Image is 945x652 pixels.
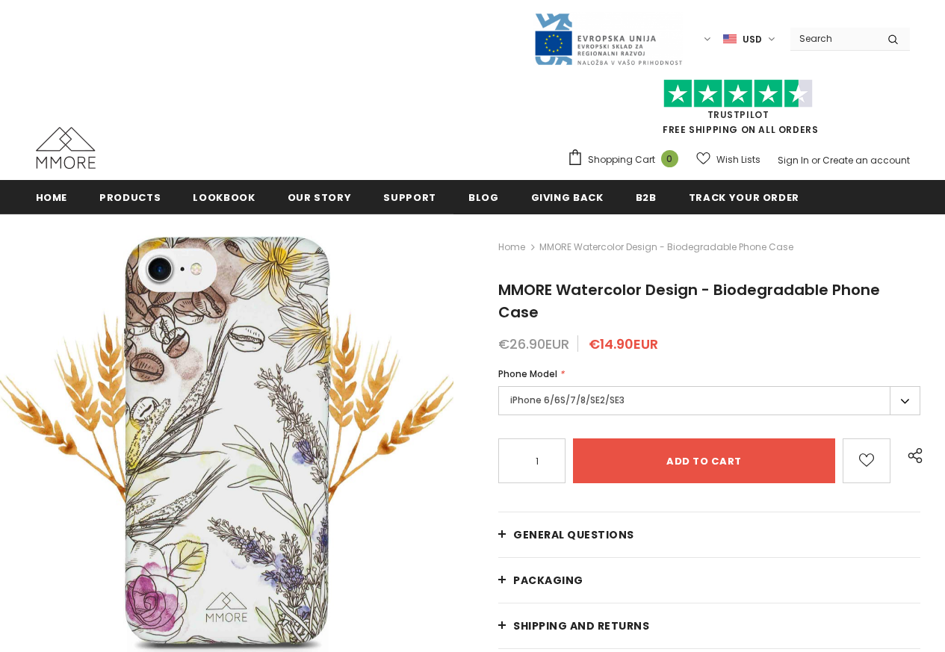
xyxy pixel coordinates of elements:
span: MMORE Watercolor Design - Biodegradable Phone Case [539,238,793,256]
span: Giving back [531,190,604,205]
a: General Questions [498,512,920,557]
a: Lookbook [193,180,255,214]
a: Our Story [288,180,352,214]
span: support [383,190,436,205]
a: Create an account [822,154,910,167]
span: Shopping Cart [588,152,655,167]
a: Home [498,238,525,256]
span: USD [743,32,762,47]
img: Trust Pilot Stars [663,79,813,108]
span: Phone Model [498,367,557,380]
label: iPhone 6/6S/7/8/SE2/SE3 [498,386,920,415]
a: Track your order [689,180,799,214]
span: Shipping and returns [513,618,649,633]
a: Giving back [531,180,604,214]
a: Wish Lists [696,146,760,173]
a: PACKAGING [498,558,920,603]
a: Shipping and returns [498,603,920,648]
a: support [383,180,436,214]
img: Javni Razpis [533,12,683,66]
a: Javni Razpis [533,32,683,45]
span: FREE SHIPPING ON ALL ORDERS [567,86,910,136]
a: Products [99,180,161,214]
span: PACKAGING [513,573,583,588]
span: Our Story [288,190,352,205]
span: or [811,154,820,167]
span: Wish Lists [716,152,760,167]
span: Blog [468,190,499,205]
img: MMORE Cases [36,127,96,169]
a: Trustpilot [707,108,769,121]
a: Shopping Cart 0 [567,149,686,171]
span: General Questions [513,527,634,542]
a: Sign In [778,154,809,167]
span: 0 [661,150,678,167]
span: €14.90EUR [589,335,658,353]
a: B2B [636,180,657,214]
img: USD [723,33,737,46]
span: Products [99,190,161,205]
a: Home [36,180,68,214]
span: Track your order [689,190,799,205]
input: Search Site [790,28,876,49]
span: B2B [636,190,657,205]
span: Lookbook [193,190,255,205]
span: Home [36,190,68,205]
input: Add to cart [573,438,835,483]
span: MMORE Watercolor Design - Biodegradable Phone Case [498,279,880,323]
a: Blog [468,180,499,214]
span: €26.90EUR [498,335,569,353]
